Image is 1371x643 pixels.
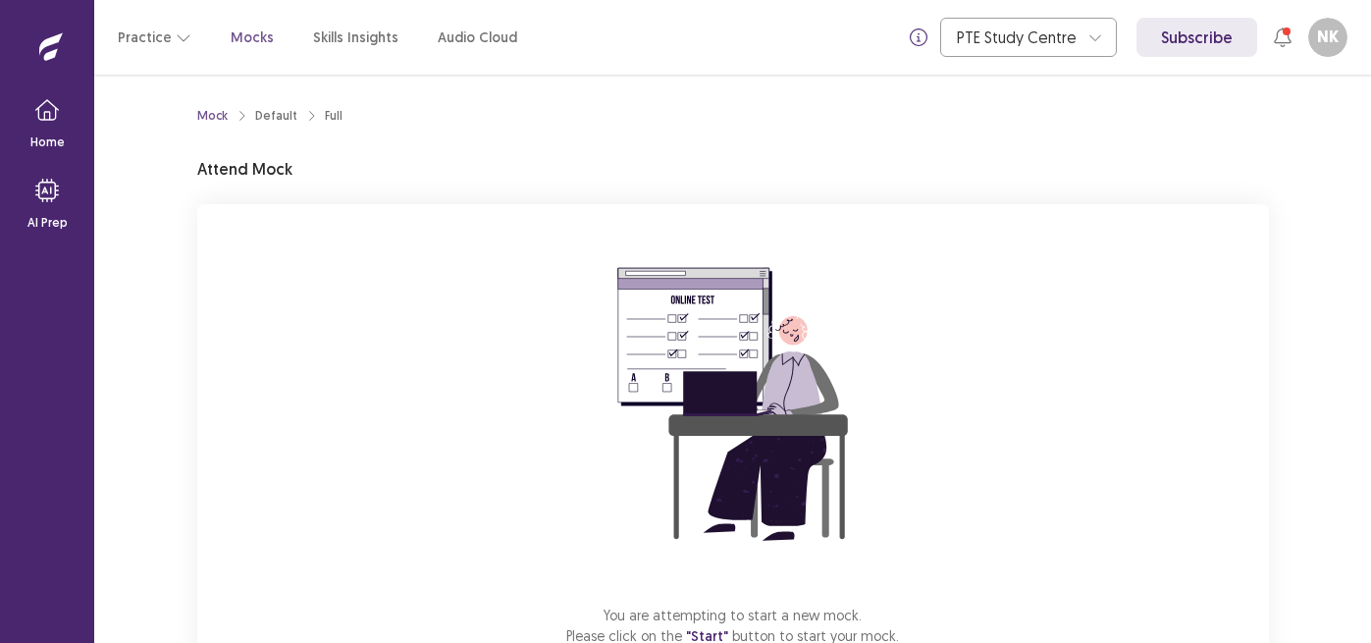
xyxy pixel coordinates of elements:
a: Mock [197,107,228,125]
a: Audio Cloud [438,27,517,48]
div: PTE Study Centre [957,19,1079,56]
button: info [901,20,936,55]
p: AI Prep [27,214,68,232]
a: Skills Insights [313,27,398,48]
button: Practice [118,20,191,55]
div: Full [325,107,343,125]
a: Subscribe [1136,18,1257,57]
div: Default [255,107,297,125]
p: Attend Mock [197,157,292,181]
nav: breadcrumb [197,107,343,125]
img: attend-mock [556,228,910,581]
p: Home [30,134,65,151]
button: NK [1308,18,1347,57]
a: Mocks [231,27,274,48]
